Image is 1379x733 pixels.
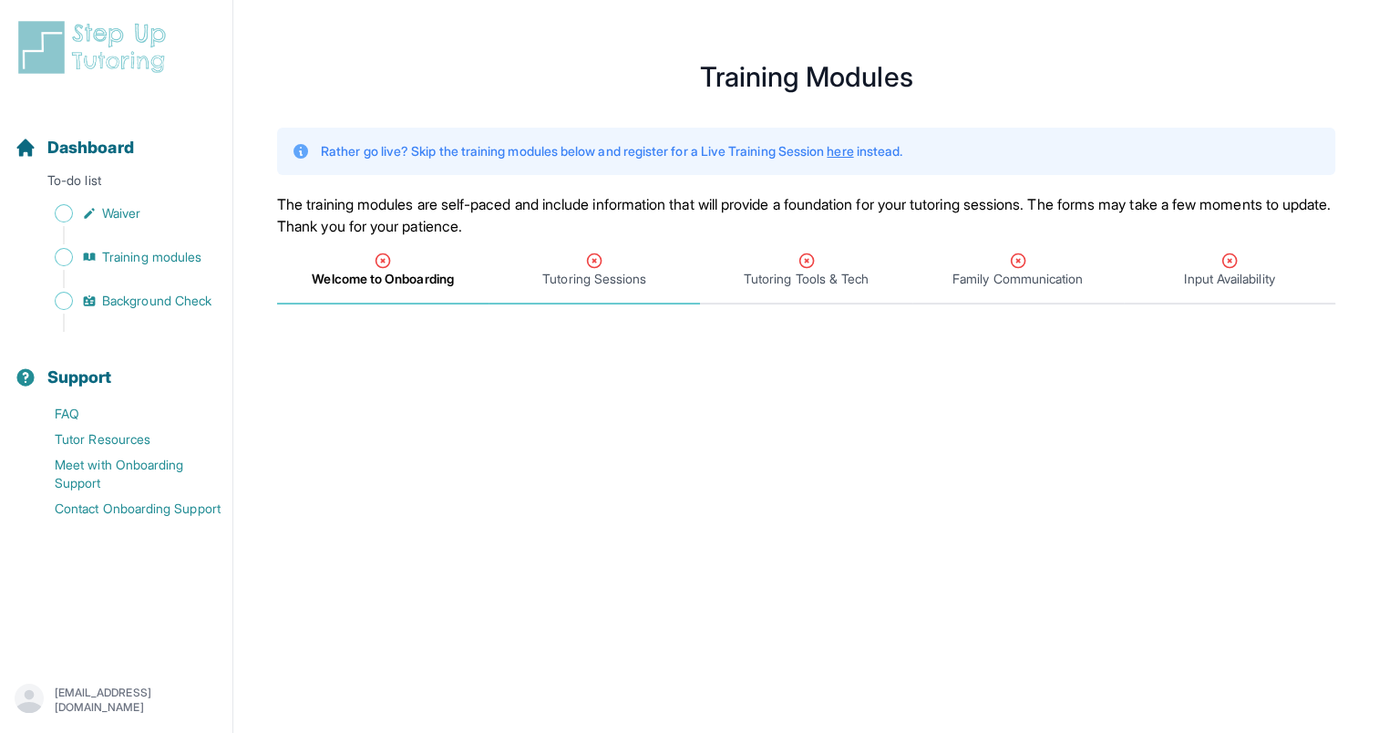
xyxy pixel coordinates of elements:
[7,106,225,168] button: Dashboard
[827,143,853,159] a: here
[312,270,453,288] span: Welcome to Onboarding
[7,171,225,197] p: To-do list
[321,142,902,160] p: Rather go live? Skip the training modules below and register for a Live Training Session instead.
[15,684,218,717] button: [EMAIL_ADDRESS][DOMAIN_NAME]
[15,288,232,314] a: Background Check
[277,237,1335,305] nav: Tabs
[15,201,232,226] a: Waiver
[47,365,112,390] span: Support
[277,66,1335,88] h1: Training Modules
[102,292,211,310] span: Background Check
[7,336,225,397] button: Support
[102,204,140,222] span: Waiver
[47,135,134,160] span: Dashboard
[55,686,218,715] p: [EMAIL_ADDRESS][DOMAIN_NAME]
[952,270,1083,288] span: Family Communication
[542,270,646,288] span: Tutoring Sessions
[15,427,232,452] a: Tutor Resources
[15,244,232,270] a: Training modules
[1184,270,1274,288] span: Input Availability
[15,401,232,427] a: FAQ
[15,135,134,160] a: Dashboard
[15,452,232,496] a: Meet with Onboarding Support
[277,193,1335,237] p: The training modules are self-paced and include information that will provide a foundation for yo...
[15,496,232,521] a: Contact Onboarding Support
[102,248,201,266] span: Training modules
[744,270,869,288] span: Tutoring Tools & Tech
[15,18,177,77] img: logo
